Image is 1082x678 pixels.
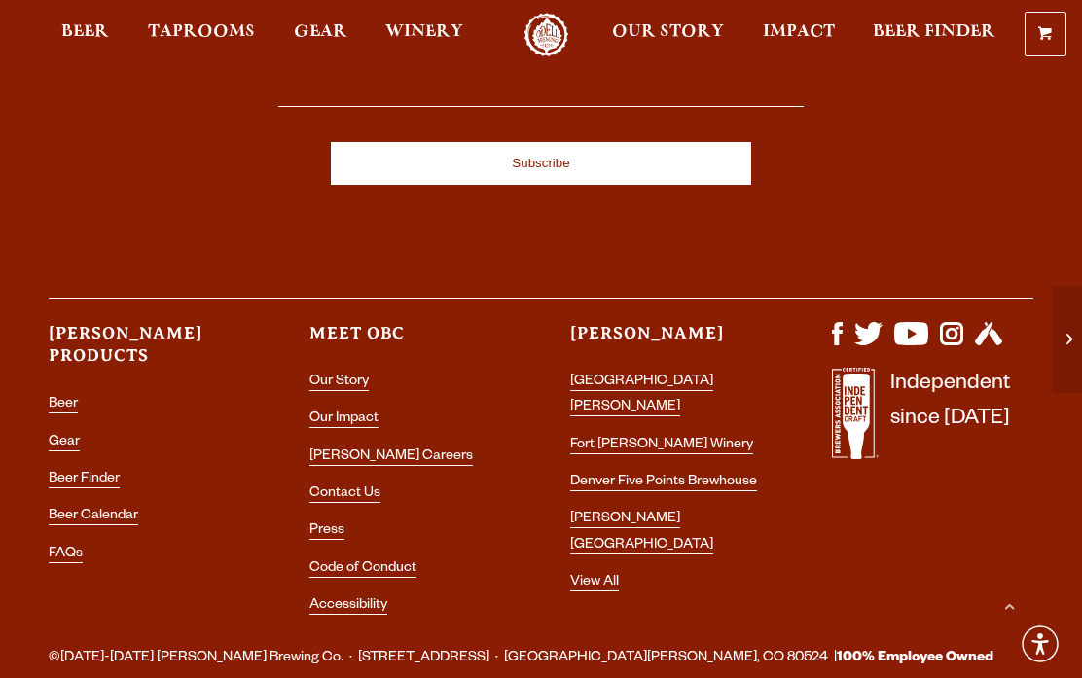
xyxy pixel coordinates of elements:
a: Odell Home [510,13,583,56]
a: Visit us on YouTube [894,336,927,351]
a: Beer [49,13,122,56]
input: Subscribe [331,142,751,185]
span: Winery [385,24,463,40]
span: Impact [763,24,835,40]
a: [GEOGRAPHIC_DATA][PERSON_NAME] [570,375,713,416]
strong: 100% Employee Owned [837,651,993,666]
a: Visit us on Untappd [975,336,1003,351]
a: Beer Finder [49,472,120,488]
a: Taprooms [135,13,268,56]
h3: Meet OBC [309,322,511,362]
a: Contact Us [309,486,380,503]
a: Gear [49,435,80,451]
a: Visit us on Facebook [832,336,843,351]
a: FAQs [49,547,83,563]
a: Fort [PERSON_NAME] Winery [570,438,753,454]
h3: [PERSON_NAME] Products [49,322,250,384]
a: Denver Five Points Brewhouse [570,475,757,491]
a: Winery [373,13,476,56]
a: Our Story [309,375,369,391]
a: [PERSON_NAME] Careers [309,449,473,466]
a: Press [309,523,344,540]
a: Beer [49,397,78,413]
span: Beer Finder [873,24,995,40]
a: Beer Finder [860,13,1008,56]
span: ©[DATE]-[DATE] [PERSON_NAME] Brewing Co. · [STREET_ADDRESS] · [GEOGRAPHIC_DATA][PERSON_NAME], CO ... [49,646,993,671]
a: Gear [281,13,360,56]
a: Beer Calendar [49,509,138,525]
a: Scroll to top [985,581,1033,629]
div: Accessibility Menu [1019,623,1062,665]
span: Beer [61,24,109,40]
span: Gear [294,24,347,40]
a: Visit us on Instagram [940,336,963,351]
h3: [PERSON_NAME] [570,322,772,362]
span: Taprooms [148,24,255,40]
span: Our Story [612,24,724,40]
a: Our Impact [309,411,379,428]
a: [PERSON_NAME] [GEOGRAPHIC_DATA] [570,512,713,553]
a: Impact [750,13,848,56]
a: Visit us on X (formerly Twitter) [854,336,884,351]
a: View All [570,575,619,591]
a: Our Story [599,13,737,56]
p: Independent since [DATE] [890,368,1010,470]
a: Accessibility [309,598,387,615]
a: Code of Conduct [309,561,416,578]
